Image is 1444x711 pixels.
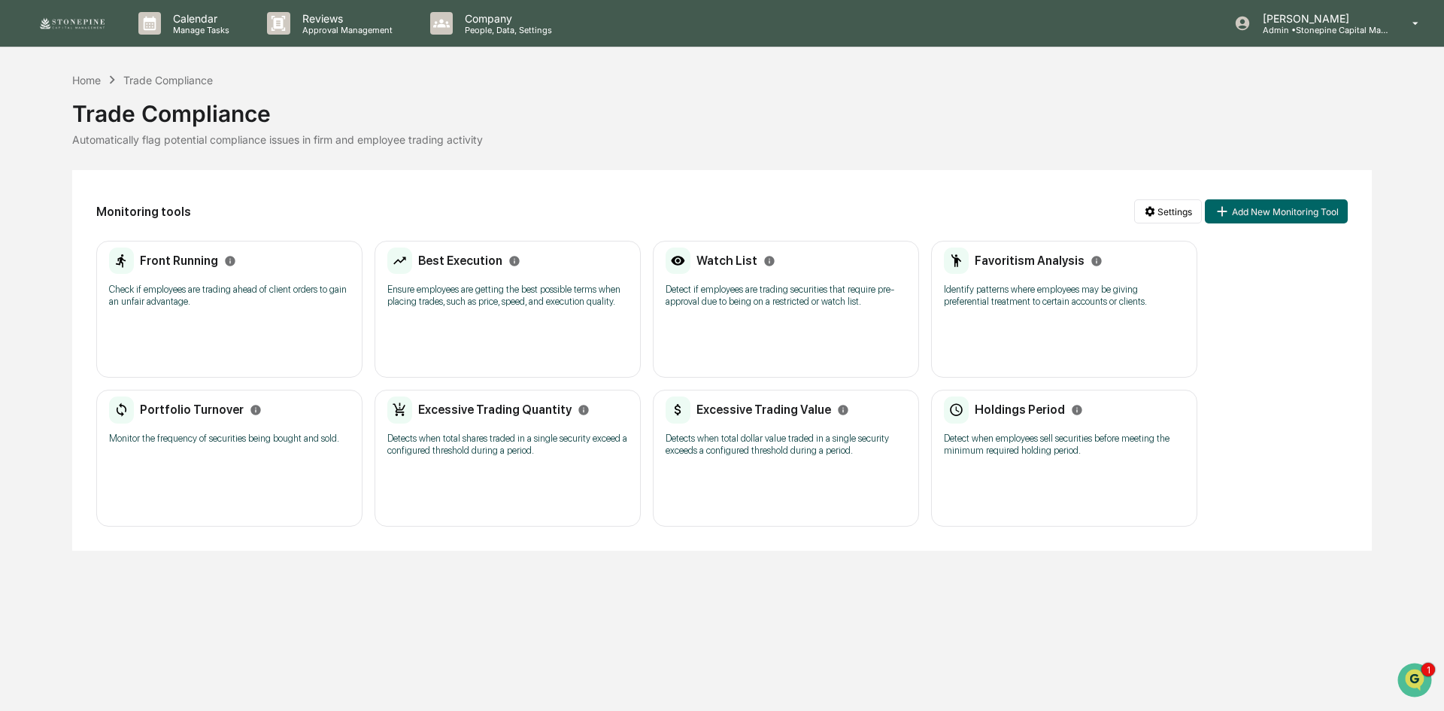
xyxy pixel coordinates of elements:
[9,330,101,357] a: 🔎Data Lookup
[109,309,121,321] div: 🗄️
[256,120,274,138] button: Start new chat
[578,404,590,416] svg: Info
[68,130,207,142] div: We're available if you need us!
[30,246,42,258] img: 1746055101610-c473b297-6a78-478c-a979-82029cc54cd1
[975,403,1065,417] h2: Holdings Period
[290,25,400,35] p: Approval Management
[837,404,849,416] svg: Info
[140,254,218,268] h2: Front Running
[233,164,274,182] button: See all
[125,205,130,217] span: •
[109,433,350,445] p: Monitor the frequency of securities being bought and sold.
[103,302,193,329] a: 🗄️Attestations
[133,205,164,217] span: [DATE]
[1396,661,1436,702] iframe: Open customer support
[9,302,103,329] a: 🖐️Preclearance
[47,205,122,217] span: [PERSON_NAME]
[224,255,236,267] svg: Info
[1071,404,1083,416] svg: Info
[72,88,1372,127] div: Trade Compliance
[1205,199,1348,223] button: Add New Monitoring Tool
[290,12,400,25] p: Reviews
[250,404,262,416] svg: Info
[666,284,906,308] p: Detect if employees are trading securities that require pre-approval due to being on a restricted...
[106,372,182,384] a: Powered byPylon
[418,403,572,417] h2: Excessive Trading Quantity
[418,254,502,268] h2: Best Execution
[150,373,182,384] span: Pylon
[15,167,101,179] div: Past conversations
[32,115,59,142] img: 4531339965365_218c74b014194aa58b9b_72.jpg
[36,16,108,31] img: logo
[1134,199,1202,223] button: Settings
[944,284,1185,308] p: Identify patterns where employees may be giving preferential treatment to certain accounts or cli...
[15,115,42,142] img: 1746055101610-c473b297-6a78-478c-a979-82029cc54cd1
[508,255,520,267] svg: Info
[123,74,213,87] div: Trade Compliance
[15,32,274,56] p: How can we help?
[15,309,27,321] div: 🖐️
[161,25,237,35] p: Manage Tasks
[15,190,39,214] img: Mark Michael Astarita
[453,25,560,35] p: People, Data, Settings
[1251,12,1391,25] p: [PERSON_NAME]
[696,403,831,417] h2: Excessive Trading Value
[72,133,1372,146] div: Automatically flag potential compliance issues in firm and employee trading activity
[975,254,1085,268] h2: Favoritism Analysis
[1091,255,1103,267] svg: Info
[15,338,27,350] div: 🔎
[763,255,775,267] svg: Info
[72,74,101,87] div: Home
[96,205,191,219] h2: Monitoring tools
[47,245,122,257] span: [PERSON_NAME]
[30,308,97,323] span: Preclearance
[387,433,628,457] p: Detects when total shares traded in a single security exceed a configured threshold during a period.
[453,12,560,25] p: Company
[1251,25,1391,35] p: Admin • Stonepine Capital Management
[387,284,628,308] p: Ensure employees are getting the best possible terms when placing trades, such as price, speed, a...
[696,254,757,268] h2: Watch List
[109,284,350,308] p: Check if employees are trading ahead of client orders to gain an unfair advantage.
[15,231,39,255] img: Jack Rasmussen
[140,403,244,417] h2: Portfolio Turnover
[125,245,130,257] span: •
[30,205,42,217] img: 1746055101610-c473b297-6a78-478c-a979-82029cc54cd1
[161,12,237,25] p: Calendar
[944,433,1185,457] p: Detect when employees sell securities before meeting the minimum required holding period.
[666,433,906,457] p: Detects when total dollar value traded in a single security exceeds a configured threshold during...
[124,308,187,323] span: Attestations
[68,115,247,130] div: Start new chat
[30,336,95,351] span: Data Lookup
[133,245,164,257] span: [DATE]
